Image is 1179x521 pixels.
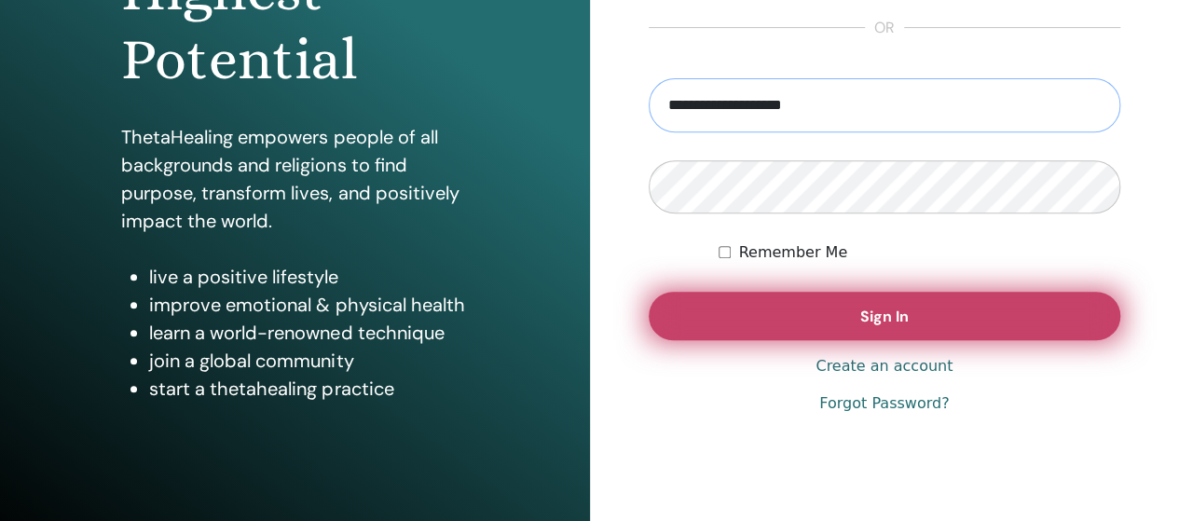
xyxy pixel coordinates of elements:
[865,17,904,39] span: or
[649,292,1121,340] button: Sign In
[149,291,468,319] li: improve emotional & physical health
[121,123,468,235] p: ThetaHealing empowers people of all backgrounds and religions to find purpose, transform lives, a...
[149,375,468,403] li: start a thetahealing practice
[819,392,949,415] a: Forgot Password?
[738,241,847,264] label: Remember Me
[860,307,909,326] span: Sign In
[149,319,468,347] li: learn a world-renowned technique
[149,347,468,375] li: join a global community
[816,355,953,377] a: Create an account
[149,263,468,291] li: live a positive lifestyle
[719,241,1120,264] div: Keep me authenticated indefinitely or until I manually logout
